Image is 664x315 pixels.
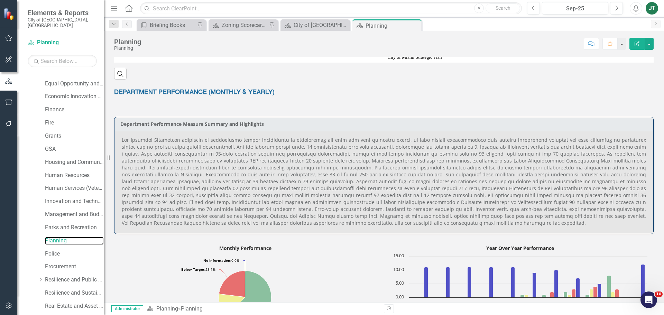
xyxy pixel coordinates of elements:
a: Planning [156,305,178,312]
text: 23.1% [181,267,215,272]
path: FY 2024-2025, 2. Caution. [611,292,615,297]
a: Real Estate and Asset Management [45,302,104,310]
span: Elements & Reports [28,9,97,17]
button: Search [486,3,520,13]
a: City of [GEOGRAPHIC_DATA] [282,21,348,29]
path: FY 2023-2024, 5. No Information. [598,284,601,297]
small: City of [GEOGRAPHIC_DATA], [GEOGRAPHIC_DATA] [28,17,97,28]
div: Zoning Scorecard Evaluation and Recommendations [222,21,267,29]
a: Briefing Books [138,21,195,29]
div: Planning [366,21,420,30]
a: Procurement [45,263,104,271]
path: FY 2021-2022, 10. No Information. [554,270,558,297]
a: Resilience and Public Works [45,276,104,284]
a: Parks and Recreation [45,224,104,232]
path: FY 2022-2023, 3. Below Target. [572,289,576,297]
div: Planning [181,305,203,312]
path: Below Target, 3. [219,271,245,297]
span: 10 [655,291,663,297]
path: FY 2020-2021, 1. Caution. [525,295,528,297]
path: FY2019-2020, 11. No Information. [511,267,515,297]
div: Planning [114,46,141,51]
span: City of Miami Strategic Plan [388,55,442,60]
a: Housing and Community Development [45,158,104,166]
h3: Department Performance Measure Summary and Highlights [120,121,650,127]
path: FY 2023-2024, 3. Caution. [590,289,593,297]
text: 15.00 [393,252,404,259]
path: FY 2024-2025, 8. On Target. [607,275,611,297]
a: Economic Innovation and Development [45,93,104,101]
div: Briefing Books [150,21,195,29]
tspan: No Information: [203,258,231,263]
a: Planning [45,237,104,245]
input: Search Below... [28,55,97,67]
a: Human Resources [45,172,104,179]
text: 0.0% [203,258,239,263]
path: FY2018-2019, 11. No Information. [489,267,493,297]
path: Dec-25, 12. No Information. [641,264,645,297]
path: FY 2020-2021, 9. No Information. [533,272,536,297]
path: FY 2022-2023, 7. No Information. [576,278,580,297]
text: 0.00 [396,294,404,300]
path: FY 2021-2022, 1. On Target. [542,295,546,297]
img: ClearPoint Strategy [3,8,16,20]
a: Equal Opportunity and Diversity Programs [45,80,104,88]
button: JT [646,2,658,15]
path: FY2014-2015, 11. No Information. [424,267,428,297]
a: Innovation and Technology [45,197,104,205]
strong: DEPARTMENT PERFORMANCE (MONTHLY & YEARLY) [114,89,275,95]
a: Resilience and Sustainability [45,289,104,297]
span: Search [496,5,510,11]
text: 5.00 [396,280,404,286]
text: Monthly Performance [219,245,271,251]
path: FY2016-2017, 11. No Information. [446,267,450,297]
iframe: Intercom live chat [640,291,657,308]
tspan: Below Target: [181,267,205,272]
p: Lor Ipsumdol Sitametcon adipiscin el seddoeiusmo tempor incididuntu la etdoloremag ali enim adm v... [122,137,646,226]
a: Police [45,250,104,258]
path: FY 2022-2023, 1. Caution. [568,295,572,297]
div: Sep-25 [544,4,606,13]
path: FY 2021-2022, 2. Below Target. [550,292,554,297]
path: FY 2020-2021, 1. On Target. [520,295,524,297]
path: FY 2024-2025, 3. Below Target. [615,289,619,297]
div: » [147,305,379,313]
a: Fire [45,119,104,127]
a: Grants [45,132,104,140]
a: Zoning Scorecard Evaluation and Recommendations [210,21,267,29]
div: City of [GEOGRAPHIC_DATA] [294,21,348,29]
text: Year Over Year Performance [486,245,554,251]
div: Planning [114,38,141,46]
path: FY 2023-2024, 1. On Target. [585,295,589,297]
a: Human Services (Veterans and Homeless) [45,184,104,192]
text: 10.00 [393,266,404,272]
path: FY2017-2018, 11. No Information. [468,267,471,297]
g: No Information, bar series 4 of 4 with 11 bars. [424,264,645,297]
path: FY 2022-2023, 2. On Target. [564,292,568,297]
a: Management and Budget [45,211,104,219]
input: Search ClearPoint... [140,2,522,15]
button: Sep-25 [542,2,608,15]
a: Finance [45,106,104,114]
path: FY 2023-2024, 4. Below Target. [593,286,597,297]
a: GSA [45,145,104,153]
span: Administrator [111,305,143,312]
a: Planning [28,39,97,47]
